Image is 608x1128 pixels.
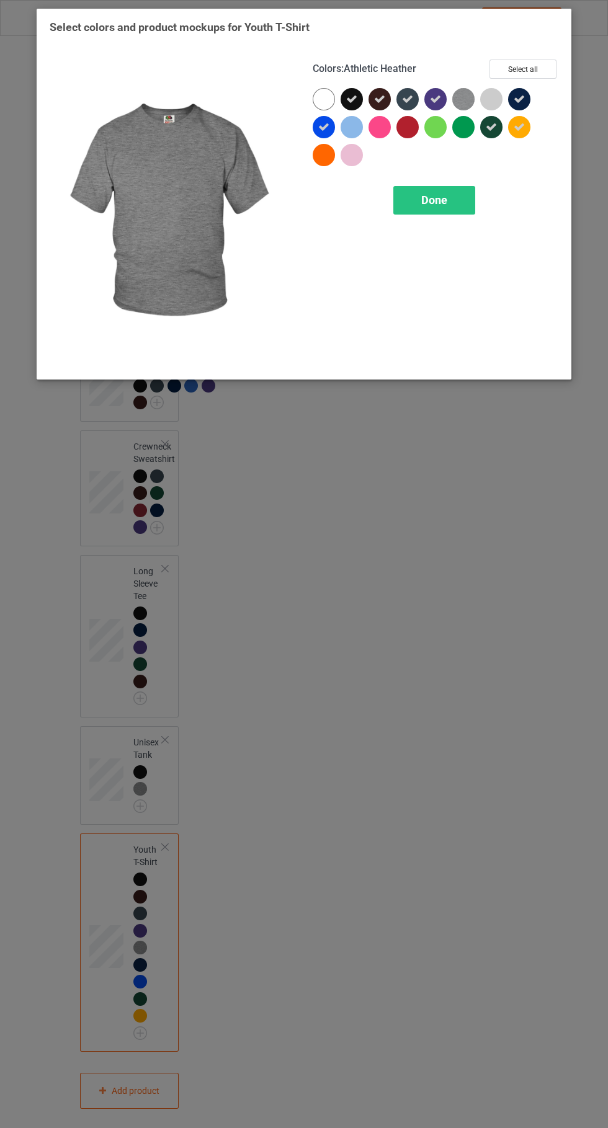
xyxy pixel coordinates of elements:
span: Colors [313,63,341,74]
span: Select colors and product mockups for Youth T-Shirt [50,20,310,33]
button: Select all [490,60,557,79]
span: Done [421,193,447,207]
span: Athletic Heather [344,63,416,74]
img: regular.jpg [50,60,295,366]
img: heather_texture.png [452,88,475,110]
h4: : [313,63,416,76]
